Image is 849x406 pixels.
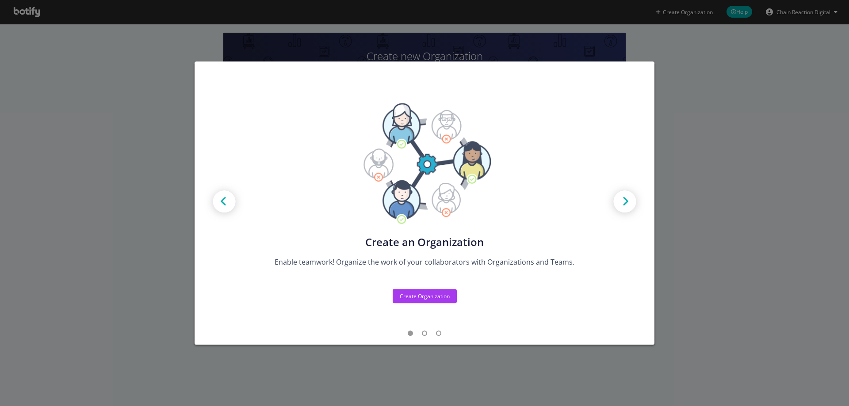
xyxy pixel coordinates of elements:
[358,103,491,225] img: Tutorial
[393,289,457,303] button: Create Organization
[267,236,582,248] div: Create an Organization
[605,182,645,222] img: Next arrow
[204,182,244,222] img: Prev arrow
[195,61,654,345] div: modal
[400,292,450,300] div: Create Organization
[267,257,582,267] div: Enable teamwork! Organize the work of your collaborators with Organizations and Teams.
